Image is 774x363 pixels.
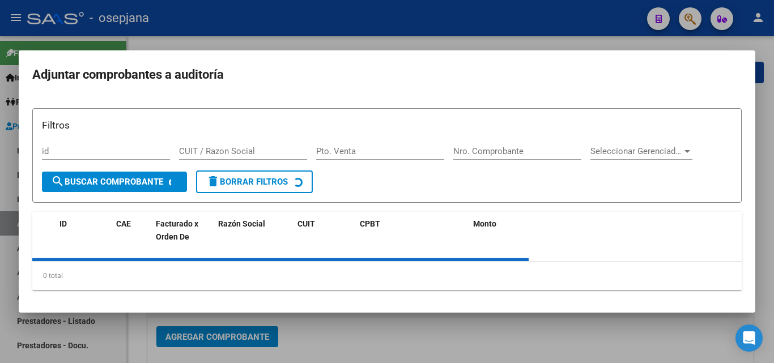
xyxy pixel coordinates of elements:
mat-icon: delete [206,174,220,188]
h2: Adjuntar comprobantes a auditoría [32,64,742,86]
datatable-header-cell: Facturado x Orden De [151,212,214,249]
datatable-header-cell: Razón Social [214,212,293,249]
span: Seleccionar Gerenciador [590,146,682,156]
span: CUIT [297,219,315,228]
span: Monto [473,219,496,228]
div: 0 total [32,262,742,290]
datatable-header-cell: CAE [112,212,151,249]
span: Facturado x Orden De [156,219,198,241]
mat-icon: search [51,174,65,188]
span: ID [59,219,67,228]
span: Buscar Comprobante [51,177,163,187]
span: CPBT [360,219,380,228]
span: Razón Social [218,219,265,228]
datatable-header-cell: CUIT [293,212,355,249]
datatable-header-cell: CPBT [355,212,469,249]
datatable-header-cell: ID [55,212,112,249]
button: Borrar Filtros [196,170,313,193]
button: Buscar Comprobante [42,172,187,192]
datatable-header-cell: Monto [469,212,548,249]
div: Open Intercom Messenger [735,324,763,352]
span: Borrar Filtros [206,177,288,187]
h3: Filtros [42,118,732,133]
span: CAE [116,219,131,228]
